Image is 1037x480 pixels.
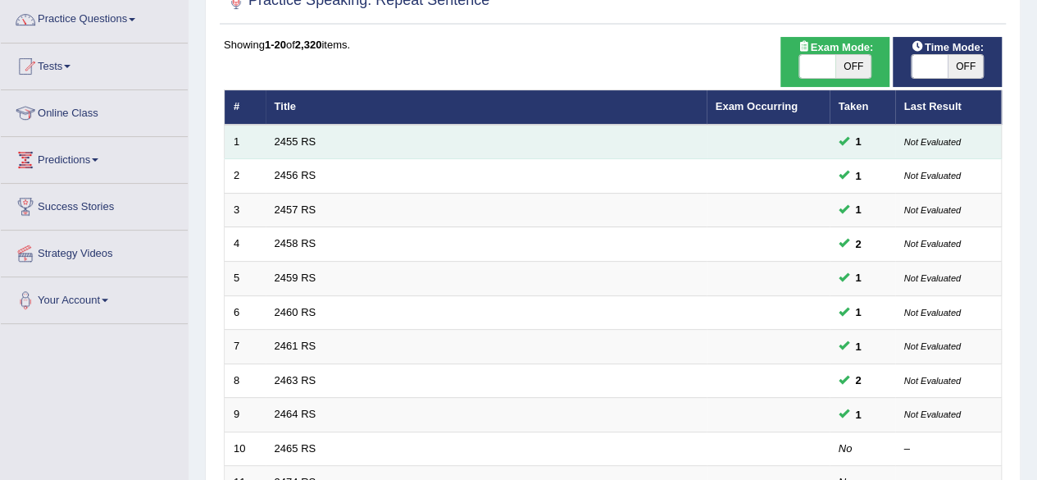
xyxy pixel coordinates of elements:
[904,308,961,318] small: Not Evaluated
[275,408,316,420] a: 2464 RS
[275,442,316,455] a: 2465 RS
[265,39,286,51] b: 1-20
[266,90,707,125] th: Title
[225,398,266,432] td: 9
[1,184,188,225] a: Success Stories
[904,409,961,419] small: Not Evaluated
[225,193,266,227] td: 3
[225,227,266,262] td: 4
[791,39,880,56] span: Exam Mode:
[1,231,188,272] a: Strategy Videos
[275,135,316,148] a: 2455 RS
[904,376,961,386] small: Not Evaluated
[225,90,266,125] th: #
[849,167,868,185] span: You can still take this question
[225,295,266,330] td: 6
[835,55,871,78] span: OFF
[225,330,266,364] td: 7
[225,125,266,159] td: 1
[895,90,1002,125] th: Last Result
[225,363,266,398] td: 8
[904,239,961,249] small: Not Evaluated
[904,171,961,181] small: Not Evaluated
[275,237,316,249] a: 2458 RS
[904,205,961,215] small: Not Evaluated
[849,406,868,423] span: You can still take this question
[849,338,868,355] span: You can still take this question
[849,304,868,321] span: You can still take this question
[1,43,188,85] a: Tests
[275,340,316,352] a: 2461 RS
[780,37,889,87] div: Show exams occurring in exams
[904,441,993,457] div: –
[849,372,868,389] span: You can still take this question
[849,269,868,286] span: You can still take this question
[275,272,316,284] a: 2459 RS
[275,203,316,216] a: 2457 RS
[225,159,266,194] td: 2
[905,39,990,56] span: Time Mode:
[225,262,266,296] td: 5
[1,137,188,178] a: Predictions
[904,341,961,351] small: Not Evaluated
[275,169,316,181] a: 2456 RS
[904,273,961,283] small: Not Evaluated
[224,37,1002,53] div: Showing of items.
[849,201,868,218] span: You can still take this question
[225,432,266,466] td: 10
[839,442,853,455] em: No
[275,374,316,386] a: 2463 RS
[948,55,984,78] span: OFF
[1,277,188,318] a: Your Account
[849,235,868,253] span: You can still take this question
[275,306,316,318] a: 2460 RS
[904,137,961,147] small: Not Evaluated
[849,133,868,150] span: You can still take this question
[1,90,188,131] a: Online Class
[830,90,895,125] th: Taken
[295,39,322,51] b: 2,320
[716,100,798,112] a: Exam Occurring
